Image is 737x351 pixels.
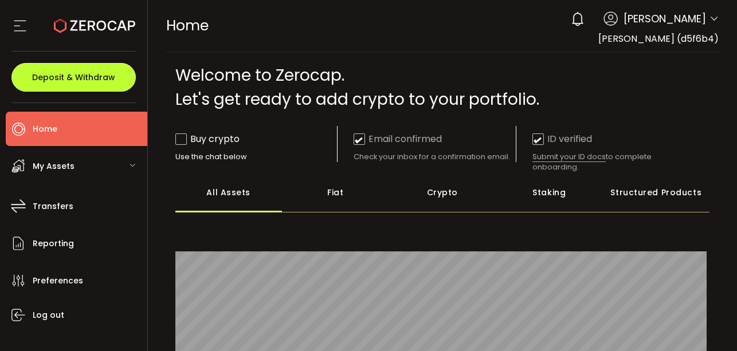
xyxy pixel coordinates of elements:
[166,15,209,36] span: Home
[282,172,389,212] div: Fiat
[175,132,240,146] div: Buy crypto
[532,132,592,146] div: ID verified
[624,11,706,26] span: [PERSON_NAME]
[33,273,83,289] span: Preferences
[175,64,710,112] div: Welcome to Zerocap. Let's get ready to add crypto to your portfolio.
[354,132,442,146] div: Email confirmed
[33,158,75,175] span: My Assets
[175,172,283,212] div: All Assets
[33,235,74,252] span: Reporting
[598,32,719,45] span: [PERSON_NAME] (d5f6b4)
[389,172,496,212] div: Crypto
[496,172,603,212] div: Staking
[354,152,516,162] div: Check your inbox for a confirmation email.
[532,152,695,172] div: to complete onboarding.
[11,63,136,92] button: Deposit & Withdraw
[32,73,115,81] span: Deposit & Withdraw
[33,121,57,137] span: Home
[603,172,710,212] div: Structured Products
[175,152,338,162] div: Use the chat below
[33,307,64,324] span: Log out
[532,152,606,162] span: Submit your ID docs
[33,198,73,215] span: Transfers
